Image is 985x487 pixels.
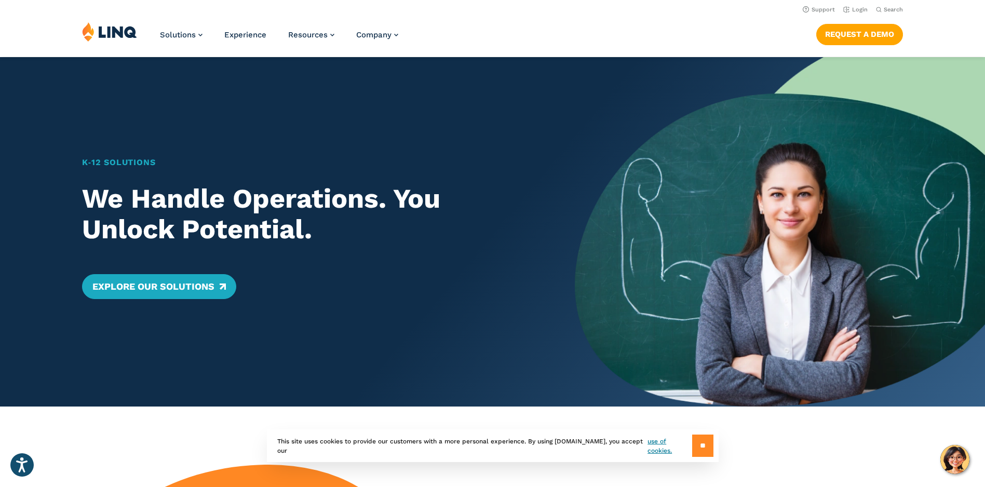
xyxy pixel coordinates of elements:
button: Hello, have a question? Let’s chat. [940,445,969,474]
div: This site uses cookies to provide our customers with a more personal experience. By using [DOMAIN... [267,429,719,462]
span: Company [356,30,392,39]
a: Login [843,6,868,13]
a: Request a Demo [816,24,903,45]
nav: Primary Navigation [160,22,398,56]
a: Solutions [160,30,203,39]
img: Home Banner [575,57,985,407]
h2: We Handle Operations. You Unlock Potential. [82,183,534,246]
button: Open Search Bar [876,6,903,13]
a: Support [803,6,835,13]
span: Solutions [160,30,196,39]
a: use of cookies. [647,437,692,455]
span: Search [884,6,903,13]
span: Resources [288,30,328,39]
a: Resources [288,30,334,39]
img: LINQ | K‑12 Software [82,22,137,42]
a: Company [356,30,398,39]
a: Experience [224,30,266,39]
h1: K‑12 Solutions [82,156,534,169]
nav: Button Navigation [816,22,903,45]
a: Explore Our Solutions [82,274,236,299]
